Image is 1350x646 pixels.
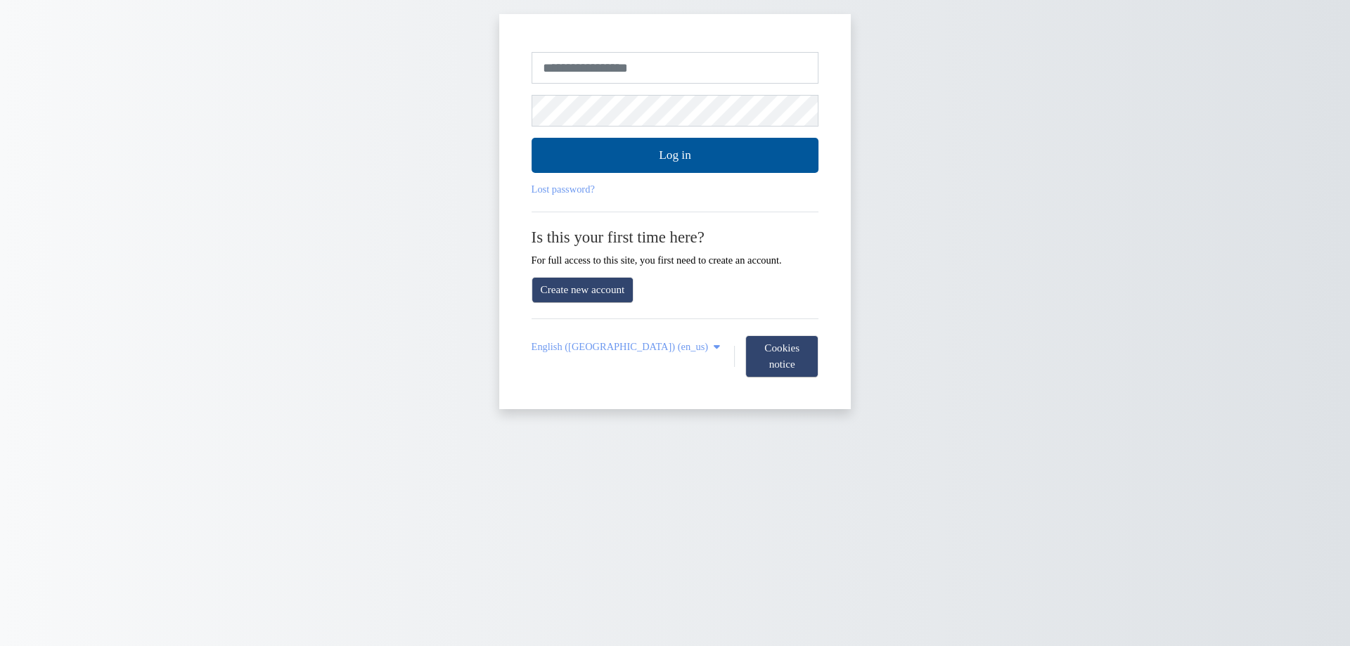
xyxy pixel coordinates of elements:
a: Create new account [532,277,634,303]
h2: Is this your first time here? [532,228,819,247]
div: For full access to this site, you first need to create an account. [532,228,819,266]
button: Cookies notice [745,335,818,377]
a: English (United States) ‎(en_us)‎ [532,341,724,353]
a: Lost password? [532,183,595,195]
button: Log in [532,138,819,173]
